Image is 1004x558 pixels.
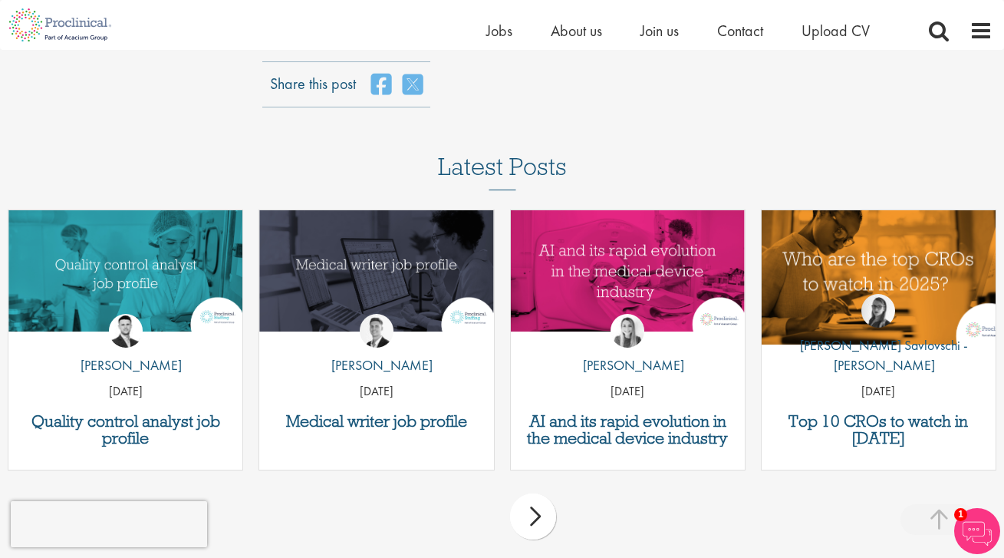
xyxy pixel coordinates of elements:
a: Link to a post [511,210,745,346]
a: Join us [640,21,679,41]
p: [DATE] [511,383,745,401]
a: share on facebook [371,73,391,96]
div: next [510,494,556,540]
img: Theodora Savlovschi - Wicks [861,294,895,328]
a: Joshua Godden [PERSON_NAME] [69,314,182,383]
img: Joshua Godden [109,314,143,348]
a: Upload CV [802,21,870,41]
a: Link to a post [762,210,996,346]
label: Share this post [270,73,356,84]
a: Theodora Savlovschi - Wicks [PERSON_NAME] Savlovschi - [PERSON_NAME] [762,294,996,382]
a: Link to a post [8,210,242,346]
a: Link to a post [259,210,493,346]
p: [PERSON_NAME] Savlovschi - [PERSON_NAME] [762,335,996,375]
img: Chatbot [954,508,1000,554]
p: [DATE] [762,383,996,401]
a: Hannah Burke [PERSON_NAME] [571,314,684,383]
p: [PERSON_NAME] [571,355,684,375]
a: George Watson [PERSON_NAME] [320,314,433,383]
a: Contact [717,21,763,41]
a: Top 10 CROs to watch in [DATE] [769,413,988,447]
img: quality control analyst job profile [8,210,242,332]
a: share on twitter [403,73,423,96]
h3: Latest Posts [438,154,567,190]
p: [DATE] [259,383,493,401]
p: [DATE] [8,383,242,401]
p: [PERSON_NAME] [320,355,433,375]
a: Jobs [486,21,512,41]
a: Medical writer job profile [267,413,486,430]
img: George Watson [360,314,393,348]
a: About us [551,21,602,41]
a: Quality control analyst job profile [16,413,235,447]
span: 1 [954,508,967,521]
img: Hannah Burke [611,314,644,348]
img: AI and Its Impact on the Medical Device Industry | Proclinical [511,210,745,332]
img: Medical writer job profile [259,210,493,332]
p: [PERSON_NAME] [69,355,182,375]
a: AI and its rapid evolution in the medical device industry [518,413,737,447]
